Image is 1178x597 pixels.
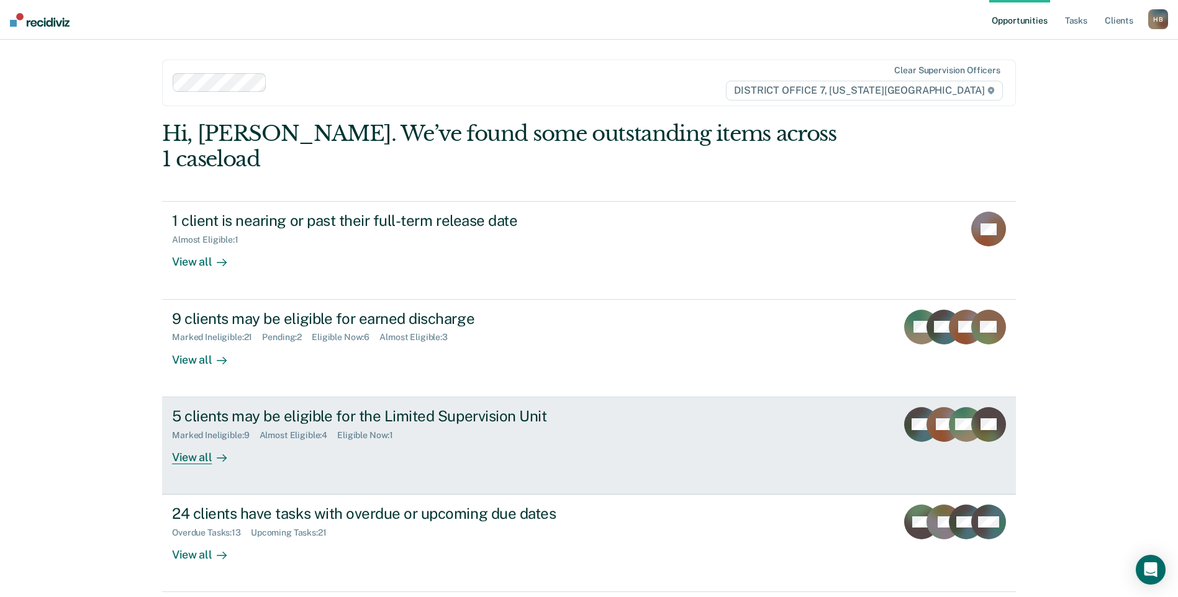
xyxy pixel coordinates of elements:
div: 1 client is nearing or past their full-term release date [172,212,608,230]
div: View all [172,440,242,464]
span: DISTRICT OFFICE 7, [US_STATE][GEOGRAPHIC_DATA] [726,81,1002,101]
div: View all [172,538,242,562]
div: Hi, [PERSON_NAME]. We’ve found some outstanding items across 1 caseload [162,121,845,172]
div: Open Intercom Messenger [1136,555,1166,585]
button: HB [1148,9,1168,29]
div: Marked Ineligible : 21 [172,332,262,343]
div: H B [1148,9,1168,29]
a: 9 clients may be eligible for earned dischargeMarked Ineligible:21Pending:2Eligible Now:6Almost E... [162,300,1016,397]
div: 5 clients may be eligible for the Limited Supervision Unit [172,407,608,425]
div: Almost Eligible : 1 [172,235,248,245]
div: Overdue Tasks : 13 [172,527,251,538]
a: 1 client is nearing or past their full-term release dateAlmost Eligible:1View all [162,201,1016,299]
a: 5 clients may be eligible for the Limited Supervision UnitMarked Ineligible:9Almost Eligible:4Eli... [162,397,1016,495]
div: View all [172,245,242,269]
div: Upcoming Tasks : 21 [251,527,337,538]
div: Clear supervision officers [894,65,1000,76]
div: Eligible Now : 6 [312,332,379,343]
div: Marked Ineligible : 9 [172,430,259,441]
div: Pending : 2 [262,332,312,343]
div: Almost Eligible : 3 [379,332,458,343]
a: 24 clients have tasks with overdue or upcoming due datesOverdue Tasks:13Upcoming Tasks:21View all [162,495,1016,592]
div: View all [172,343,242,367]
div: Eligible Now : 1 [337,430,403,441]
div: 24 clients have tasks with overdue or upcoming due dates [172,505,608,523]
div: Almost Eligible : 4 [260,430,338,441]
div: 9 clients may be eligible for earned discharge [172,310,608,328]
img: Recidiviz [10,13,70,27]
